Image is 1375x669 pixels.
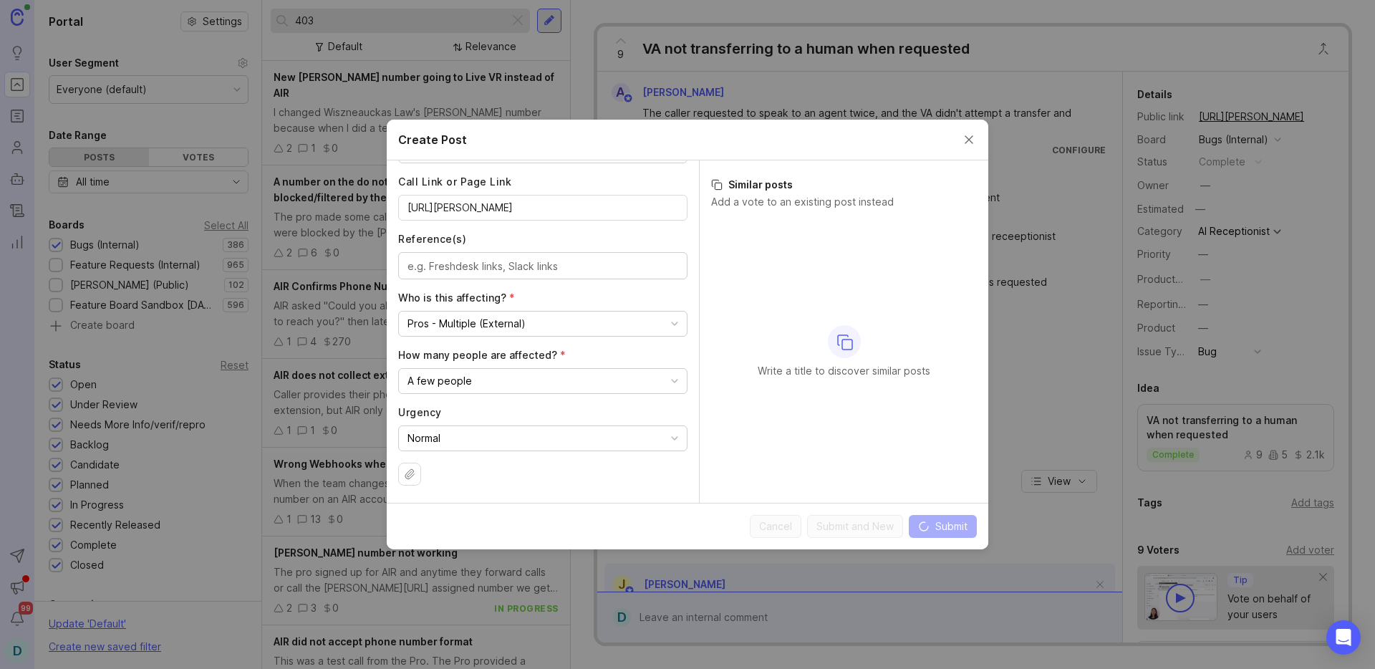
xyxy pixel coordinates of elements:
div: Open Intercom Messenger [1326,620,1361,655]
span: Who is this affecting? (required) [398,292,515,304]
label: Call Link or Page Link [398,175,687,189]
label: Reference(s) [398,232,687,246]
p: Write a title to discover similar posts [758,364,930,378]
h2: Create Post [398,131,467,148]
p: Add a vote to an existing post instead [711,195,977,209]
div: Normal [407,430,440,446]
button: Close create post modal [961,132,977,148]
h3: Similar posts [711,178,977,192]
div: Pros - Multiple (External) [407,316,526,332]
div: A few people [407,373,472,389]
input: Link to a call or page [407,200,678,216]
label: Urgency [398,405,687,420]
button: Upload file [398,463,421,486]
span: How many people are affected? (required) [398,349,566,361]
